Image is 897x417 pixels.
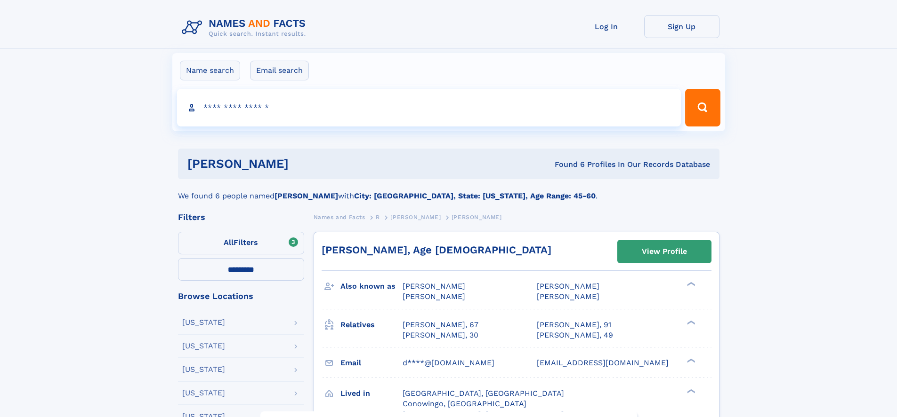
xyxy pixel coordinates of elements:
[569,15,644,38] a: Log In
[340,386,403,401] h3: Lived in
[376,214,380,220] span: R
[340,317,403,333] h3: Relatives
[250,61,309,80] label: Email search
[182,366,225,373] div: [US_STATE]
[403,282,465,291] span: [PERSON_NAME]
[224,238,234,247] span: All
[537,282,599,291] span: [PERSON_NAME]
[403,389,564,398] span: [GEOGRAPHIC_DATA], [GEOGRAPHIC_DATA]
[685,388,696,394] div: ❯
[452,214,502,220] span: [PERSON_NAME]
[376,211,380,223] a: R
[685,89,720,126] button: Search Button
[618,240,711,263] a: View Profile
[178,15,314,40] img: Logo Names and Facts
[178,213,304,221] div: Filters
[340,355,403,371] h3: Email
[421,159,710,170] div: Found 6 Profiles In Our Records Database
[178,292,304,300] div: Browse Locations
[178,179,719,202] div: We found 6 people named with .
[685,281,696,287] div: ❯
[537,358,669,367] span: [EMAIL_ADDRESS][DOMAIN_NAME]
[403,399,526,408] span: Conowingo, [GEOGRAPHIC_DATA]
[182,342,225,350] div: [US_STATE]
[403,320,478,330] a: [PERSON_NAME], 67
[322,244,551,256] a: [PERSON_NAME], Age [DEMOGRAPHIC_DATA]
[180,61,240,80] label: Name search
[354,191,596,200] b: City: [GEOGRAPHIC_DATA], State: [US_STATE], Age Range: 45-60
[537,320,611,330] a: [PERSON_NAME], 91
[340,278,403,294] h3: Also known as
[275,191,338,200] b: [PERSON_NAME]
[187,158,422,170] h1: [PERSON_NAME]
[685,357,696,363] div: ❯
[537,292,599,301] span: [PERSON_NAME]
[537,330,613,340] a: [PERSON_NAME], 49
[390,214,441,220] span: [PERSON_NAME]
[178,232,304,254] label: Filters
[182,319,225,326] div: [US_STATE]
[390,211,441,223] a: [PERSON_NAME]
[685,319,696,325] div: ❯
[642,241,687,262] div: View Profile
[403,330,478,340] a: [PERSON_NAME], 30
[177,89,681,126] input: search input
[403,292,465,301] span: [PERSON_NAME]
[314,211,365,223] a: Names and Facts
[182,389,225,397] div: [US_STATE]
[644,15,719,38] a: Sign Up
